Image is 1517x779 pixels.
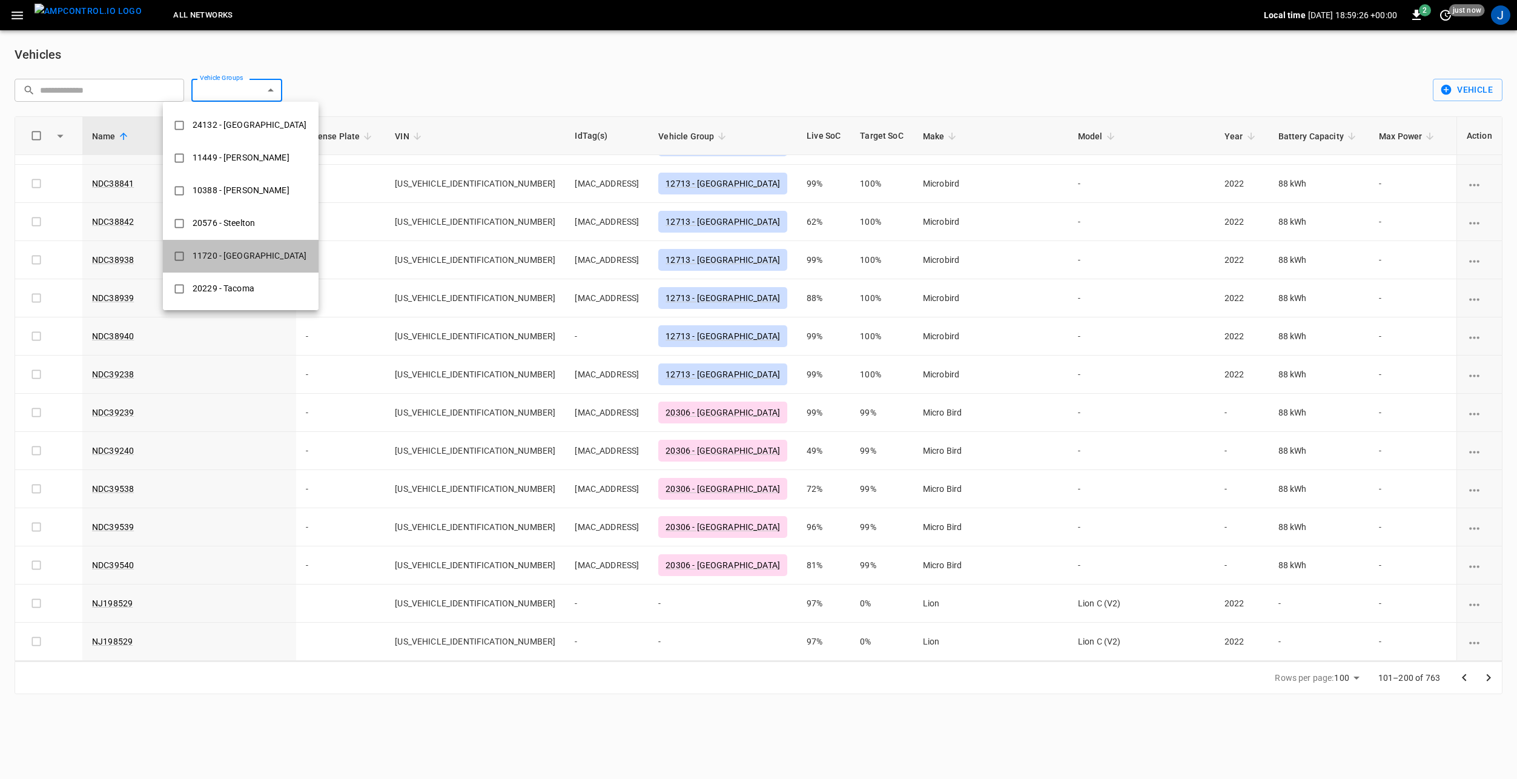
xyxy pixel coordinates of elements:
div: 10388 - [PERSON_NAME] [185,179,297,202]
div: 24132 - [GEOGRAPHIC_DATA] [185,114,314,136]
div: 11720 - [GEOGRAPHIC_DATA] [185,245,314,267]
div: 20229 - Tacoma [185,277,262,300]
div: 20576 - Steelton [185,212,262,234]
div: 11449 - [PERSON_NAME] [185,147,297,169]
